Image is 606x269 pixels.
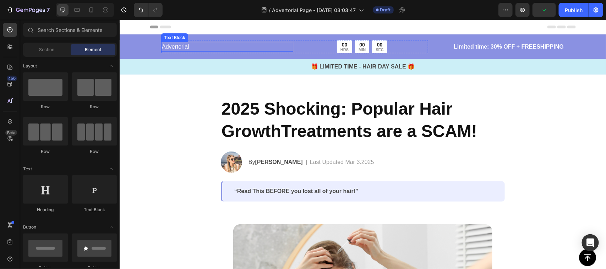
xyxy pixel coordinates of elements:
div: Text Block [72,207,117,213]
strong: [PERSON_NAME] [136,139,183,145]
p: By [129,138,183,147]
p: | [186,138,187,147]
div: 00 [256,22,264,28]
p: 7 [47,6,50,14]
div: Row [72,104,117,110]
span: Draft [380,7,391,13]
button: Publish [559,3,589,17]
p: SEC [256,28,264,32]
div: Beta [5,130,17,136]
div: Publish [565,6,583,14]
p: Last Updated Mar 3.2025 [190,138,255,147]
input: Search Sections & Elements [23,23,117,37]
div: Heading [23,207,68,213]
p: MIN [239,28,246,32]
div: 450 [7,76,17,81]
span: Toggle open [105,60,117,72]
div: Row [23,104,68,110]
span: Element [85,46,101,53]
span: Button [23,224,36,230]
div: 00 [221,22,229,28]
span: Layout [23,63,37,69]
div: Row [72,148,117,155]
div: 00 [239,22,246,28]
p: 🎁 LIMITED TIME - HAIR DAY SALE 🎁 [1,43,486,51]
p: HRS [221,28,229,32]
p: Limited time: 30% OFF + FREESHIPPING [312,23,444,31]
div: Row [23,148,68,155]
iframe: Design area [120,20,606,269]
span: Section [39,46,55,53]
div: Undo/Redo [134,3,163,17]
img: gempages_432750572815254551-1cdc50dc-f7cb-47fc-9e48-fabfccceccbf.png [101,132,122,153]
p: “Read This BEFORE you lost all of your hair!” [115,168,373,175]
h2: 2025 Shocking: Popular Hair GrowthTreatments are a SCAM! [101,77,385,123]
div: Open Intercom Messenger [582,234,599,251]
span: Toggle open [105,163,117,175]
span: Text [23,166,32,172]
span: Advertorial Page - [DATE] 03:03:47 [272,6,356,14]
span: Toggle open [105,221,117,233]
span: / [269,6,271,14]
button: 7 [3,3,53,17]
